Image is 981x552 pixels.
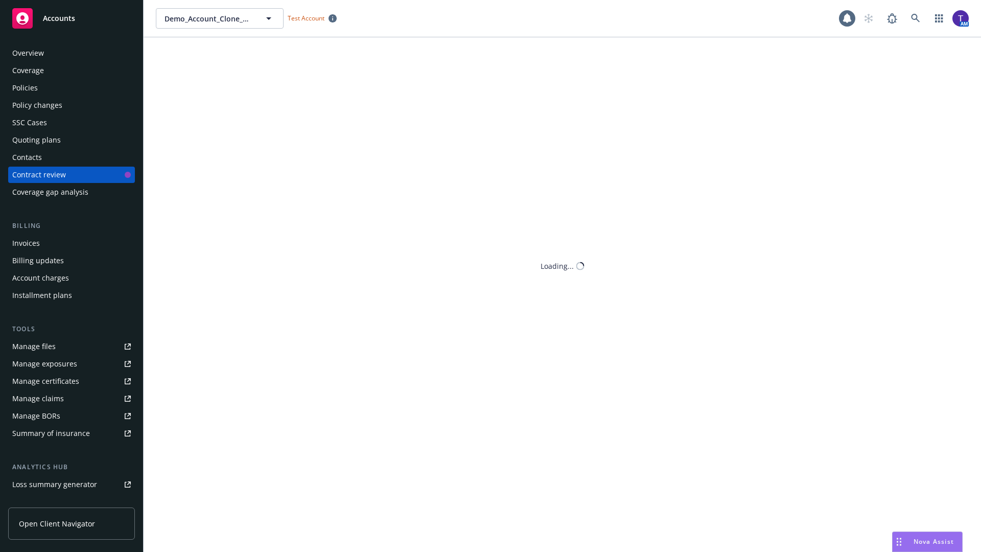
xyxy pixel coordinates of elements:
a: Quoting plans [8,132,135,148]
span: Nova Assist [914,537,954,546]
div: Manage exposures [12,356,77,372]
a: Overview [8,45,135,61]
a: Installment plans [8,287,135,304]
div: Manage BORs [12,408,60,424]
div: Analytics hub [8,462,135,472]
span: Demo_Account_Clone_QA_CR_Tests_Demo [165,13,253,24]
img: photo [952,10,969,27]
div: Billing updates [12,252,64,269]
a: Policy changes [8,97,135,113]
a: Manage exposures [8,356,135,372]
div: Policy changes [12,97,62,113]
span: Open Client Navigator [19,518,95,529]
div: Overview [12,45,44,61]
a: SSC Cases [8,114,135,131]
a: Manage claims [8,390,135,407]
div: Quoting plans [12,132,61,148]
div: Tools [8,324,135,334]
button: Nova Assist [892,532,963,552]
div: SSC Cases [12,114,47,131]
div: Coverage gap analysis [12,184,88,200]
a: Account charges [8,270,135,286]
div: Account charges [12,270,69,286]
div: Billing [8,221,135,231]
span: Test Account [288,14,324,22]
a: Contract review [8,167,135,183]
a: Manage BORs [8,408,135,424]
span: Test Account [284,13,341,24]
a: Invoices [8,235,135,251]
a: Coverage gap analysis [8,184,135,200]
div: Loading... [541,261,574,271]
div: Manage claims [12,390,64,407]
div: Loss summary generator [12,476,97,493]
div: Contacts [12,149,42,166]
a: Summary of insurance [8,425,135,442]
a: Manage certificates [8,373,135,389]
a: Manage files [8,338,135,355]
div: Summary of insurance [12,425,90,442]
div: Manage certificates [12,373,79,389]
div: Policies [12,80,38,96]
a: Coverage [8,62,135,79]
a: Accounts [8,4,135,33]
div: Drag to move [893,532,905,551]
a: Start snowing [858,8,879,29]
span: Accounts [43,14,75,22]
div: Coverage [12,62,44,79]
div: Manage files [12,338,56,355]
div: Contract review [12,167,66,183]
div: Invoices [12,235,40,251]
a: Contacts [8,149,135,166]
a: Search [905,8,926,29]
a: Loss summary generator [8,476,135,493]
a: Switch app [929,8,949,29]
a: Billing updates [8,252,135,269]
a: Policies [8,80,135,96]
button: Demo_Account_Clone_QA_CR_Tests_Demo [156,8,284,29]
div: Installment plans [12,287,72,304]
a: Report a Bug [882,8,902,29]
